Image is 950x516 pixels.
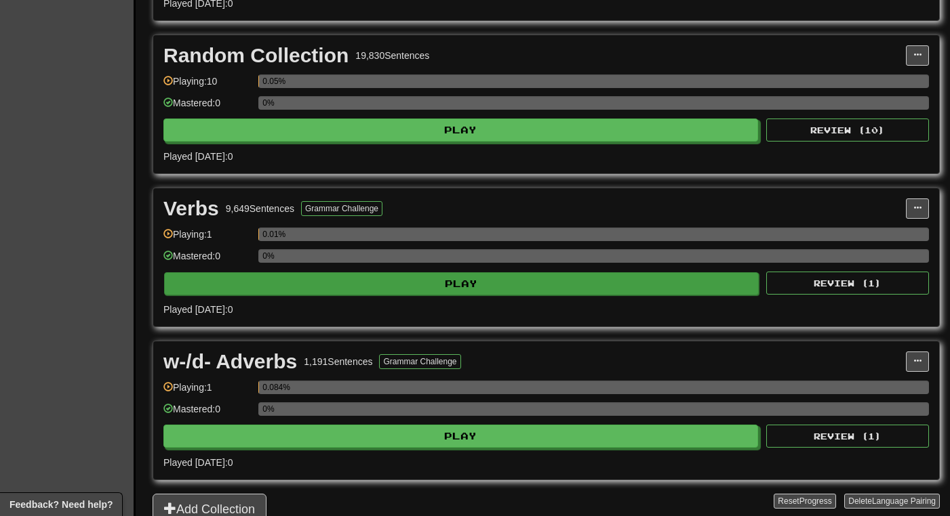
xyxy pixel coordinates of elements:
[163,381,252,403] div: Playing: 1
[766,119,929,142] button: Review (10)
[163,425,758,448] button: Play
[799,496,832,506] span: Progress
[301,201,382,216] button: Grammar Challenge
[304,355,372,368] div: 1,191 Sentences
[163,96,252,119] div: Mastered: 0
[226,202,294,215] div: 9,649 Sentences
[766,272,929,295] button: Review (1)
[163,228,252,250] div: Playing: 1
[163,457,233,468] span: Played [DATE]: 0
[766,425,929,448] button: Review (1)
[163,119,758,142] button: Play
[163,402,252,425] div: Mastered: 0
[9,498,113,511] span: Open feedback widget
[872,496,936,506] span: Language Pairing
[163,198,219,219] div: Verbs
[163,304,233,315] span: Played [DATE]: 0
[379,354,460,369] button: Grammar Challenge
[163,151,233,162] span: Played [DATE]: 0
[163,45,349,66] div: Random Collection
[163,351,297,372] div: w-/d- Adverbs
[163,249,252,272] div: Mastered: 0
[844,494,940,509] button: DeleteLanguage Pairing
[355,49,429,62] div: 19,830 Sentences
[164,272,759,295] button: Play
[163,74,252,97] div: Playing: 10
[774,494,835,509] button: ResetProgress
